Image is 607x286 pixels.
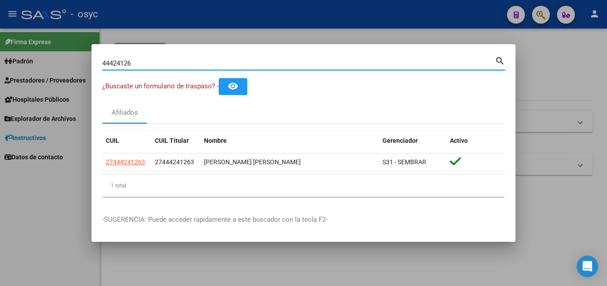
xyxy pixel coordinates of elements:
span: 27444241263 [106,158,145,166]
span: 27444241263 [155,158,194,166]
span: CUIL Titular [155,137,189,144]
span: Gerenciador [382,137,418,144]
span: S31 - SEMBRAR [382,158,426,166]
datatable-header-cell: CUIL [102,131,151,150]
span: CUIL [106,137,119,144]
datatable-header-cell: Gerenciador [379,131,446,150]
mat-icon: remove_red_eye [228,81,238,91]
div: Afiliados [112,108,138,118]
mat-icon: search [495,55,505,66]
div: Open Intercom Messenger [577,256,598,277]
span: ¿Buscaste un formulario de traspaso? - [102,82,219,90]
datatable-header-cell: Activo [446,131,505,150]
div: 1 total [102,174,505,197]
datatable-header-cell: Nombre [200,131,379,150]
div: [PERSON_NAME] [PERSON_NAME] [204,157,375,167]
span: Activo [450,137,468,144]
p: -SUGERENCIA: Puede acceder rapidamente a este buscador con la tecla F2- [102,215,505,225]
datatable-header-cell: CUIL Titular [151,131,200,150]
span: Nombre [204,137,227,144]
